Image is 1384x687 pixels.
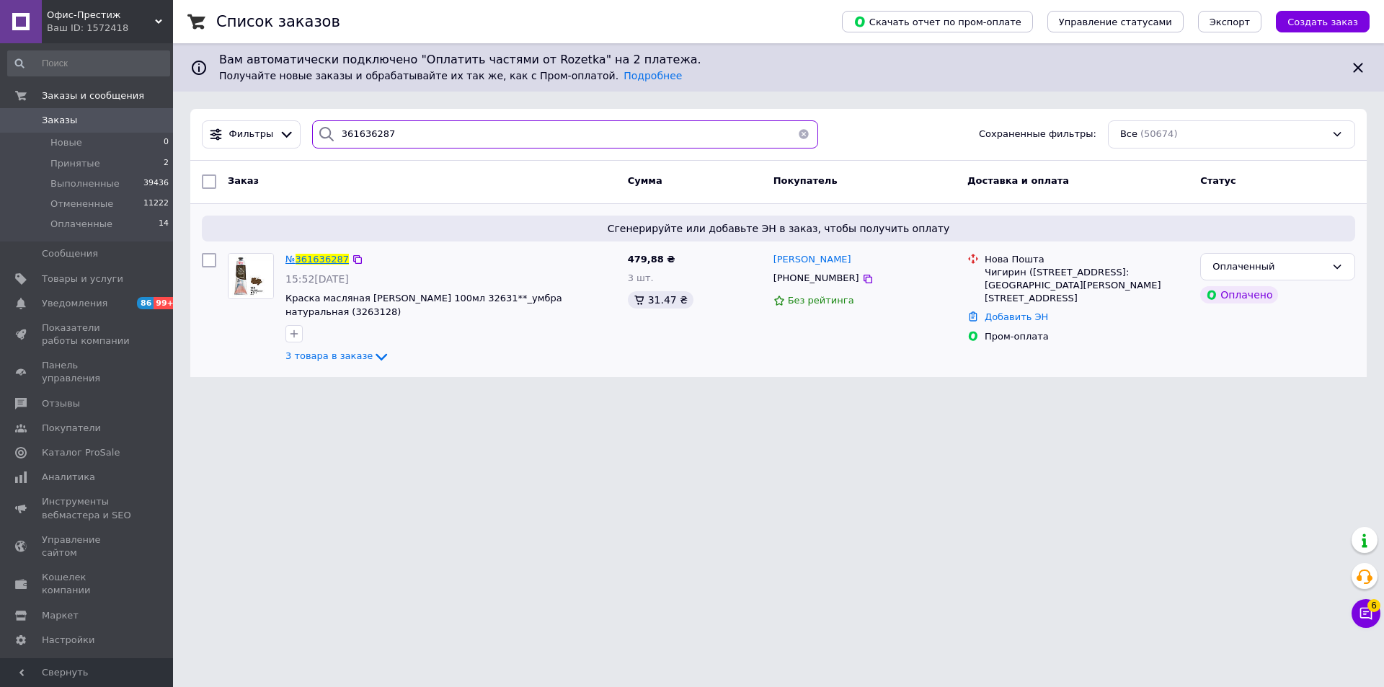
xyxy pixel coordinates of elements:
[50,218,112,231] span: Оплаченные
[42,397,80,410] span: Отзывы
[42,422,101,435] span: Покупатели
[979,128,1096,141] span: Сохраненные фильтры:
[773,175,838,186] span: Покупатель
[42,247,98,260] span: Сообщения
[219,70,682,81] span: Получайте новые заказы и обрабатывайте их так же, как с Пром-оплатой.
[788,295,854,306] span: Без рейтинга
[285,350,373,361] span: 3 товара в заказе
[296,254,349,265] span: 361636287
[219,52,1338,68] span: Вам автоматически подключено "Оплатить частями от Rozetka" на 2 платежа.
[229,128,274,141] span: Фильтры
[285,350,390,361] a: 3 товара в заказе
[42,634,94,647] span: Настройки
[42,446,120,459] span: Каталог ProSale
[47,22,173,35] div: Ваш ID: 1572418
[842,11,1033,32] button: Скачать отчет по пром-оплате
[42,322,133,347] span: Показатели работы компании
[42,533,133,559] span: Управление сайтом
[216,13,340,30] h1: Список заказов
[164,157,169,170] span: 2
[628,272,654,283] span: 3 шт.
[285,254,349,265] a: №361636287
[143,177,169,190] span: 39436
[1210,17,1250,27] span: Экспорт
[1200,175,1236,186] span: Статус
[1200,286,1278,303] div: Оплачено
[1261,16,1370,27] a: Создать заказ
[143,198,169,210] span: 11222
[1287,17,1358,27] span: Создать заказ
[853,15,1021,28] span: Скачать отчет по пром-оплате
[1198,11,1261,32] button: Экспорт
[1276,11,1370,32] button: Создать заказ
[285,254,296,265] span: №
[628,175,662,186] span: Сумма
[228,175,259,186] span: Заказ
[312,120,818,149] input: Поиск по номеру заказа, ФИО покупателя, номеру телефона, Email, номеру накладной
[624,70,682,81] a: Подробнее
[50,177,120,190] span: Выполненные
[42,114,77,127] span: Заказы
[154,297,177,309] span: 99+
[985,253,1189,266] div: Нова Пошта
[42,609,79,622] span: Маркет
[42,471,95,484] span: Аналитика
[285,293,562,317] a: Краска масляная [PERSON_NAME] 100мл 32631**_умбра натуральная (3263128)
[1140,128,1178,139] span: (50674)
[50,198,113,210] span: Отмененные
[229,254,273,298] img: Фото товару
[159,218,169,231] span: 14
[208,221,1349,236] span: Сгенерируйте или добавьте ЭН в заказ, чтобы получить оплату
[967,175,1069,186] span: Доставка и оплата
[42,297,107,310] span: Уведомления
[773,254,851,265] span: [PERSON_NAME]
[42,359,133,385] span: Панель управления
[1352,599,1380,628] button: Чат с покупателем6
[773,272,859,283] span: [PHONE_NUMBER]
[42,272,123,285] span: Товары и услуги
[1059,17,1172,27] span: Управление статусами
[50,157,100,170] span: Принятые
[137,297,154,309] span: 86
[985,266,1189,306] div: Чигирин ([STREET_ADDRESS]: [GEOGRAPHIC_DATA][PERSON_NAME][STREET_ADDRESS]
[1367,596,1380,609] span: 6
[228,253,274,299] a: Фото товару
[50,136,82,149] span: Новые
[42,89,144,102] span: Заказы и сообщения
[42,495,133,521] span: Инструменты вебмастера и SEO
[628,291,693,309] div: 31.47 ₴
[1047,11,1184,32] button: Управление статусами
[985,311,1048,322] a: Добавить ЭН
[985,330,1189,343] div: Пром-оплата
[164,136,169,149] span: 0
[1120,128,1137,141] span: Все
[789,120,818,149] button: Очистить
[628,254,675,265] span: 479,88 ₴
[7,50,170,76] input: Поиск
[285,273,349,285] span: 15:52[DATE]
[773,253,851,267] a: [PERSON_NAME]
[1212,260,1326,275] div: Оплаченный
[47,9,155,22] span: Офис-Престиж
[42,571,133,597] span: Кошелек компании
